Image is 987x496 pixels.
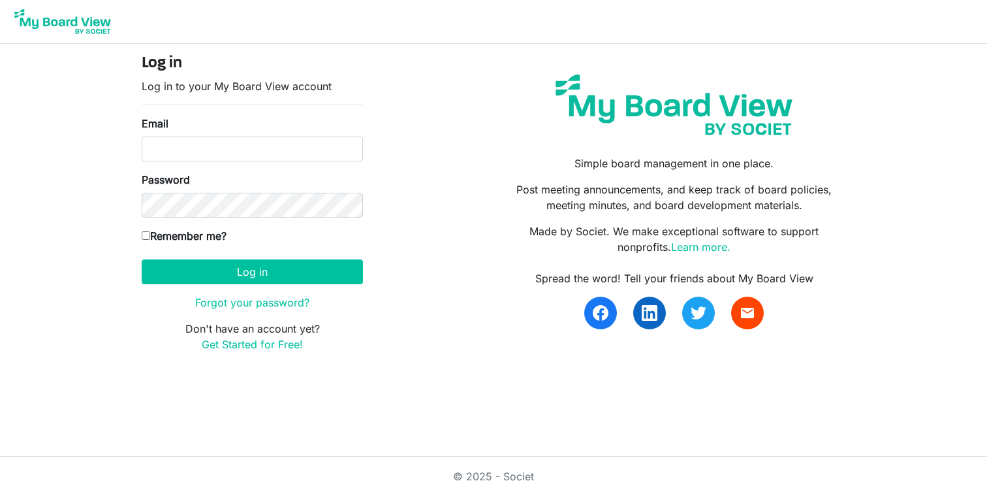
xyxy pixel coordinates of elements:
[503,156,845,171] p: Simple board management in one place.
[503,271,845,286] div: Spread the word! Tell your friends about My Board View
[503,182,845,213] p: Post meeting announcements, and keep track of board policies, meeting minutes, and board developm...
[142,321,363,352] p: Don't have an account yet?
[142,228,227,244] label: Remember me?
[142,78,363,94] p: Log in to your My Board View account
[593,305,608,321] img: facebook.svg
[691,305,706,321] img: twitter.svg
[642,305,657,321] img: linkedin.svg
[503,223,845,255] p: Made by Societ. We make exceptional software to support nonprofits.
[740,305,755,321] span: email
[453,470,534,483] a: © 2025 - Societ
[142,172,190,188] label: Password
[142,259,363,284] button: Log in
[195,296,309,309] a: Forgot your password?
[10,5,115,38] img: My Board View Logo
[202,338,303,351] a: Get Started for Free!
[731,297,764,329] a: email
[546,65,802,145] img: my-board-view-societ.svg
[671,240,730,254] a: Learn more.
[142,116,168,131] label: Email
[142,231,150,240] input: Remember me?
[142,54,363,73] h4: Log in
